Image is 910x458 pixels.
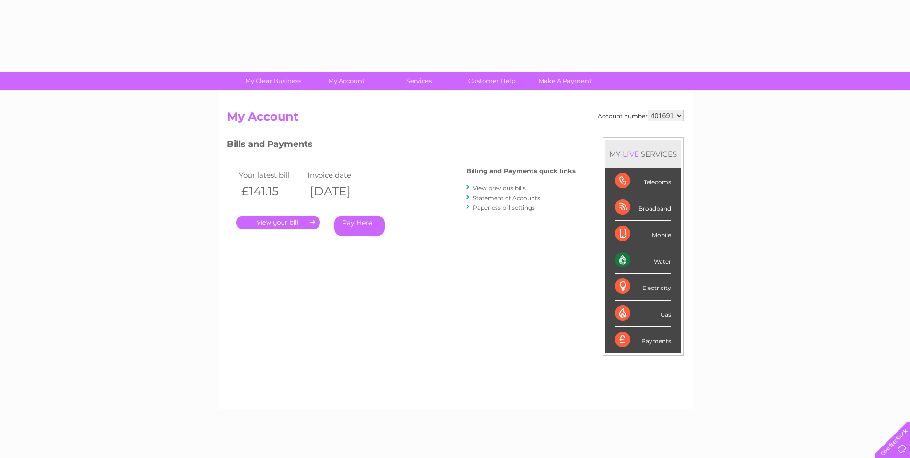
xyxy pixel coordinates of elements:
[236,181,306,201] th: £141.15
[379,72,459,90] a: Services
[615,194,671,221] div: Broadband
[598,110,684,121] div: Account number
[473,204,535,211] a: Paperless bill settings
[615,168,671,194] div: Telecoms
[605,140,681,168] div: MY SERVICES
[307,72,386,90] a: My Account
[473,184,526,192] a: View previous bills
[473,194,540,202] a: Statement of Accounts
[615,247,671,274] div: Water
[466,168,576,175] h4: Billing and Payments quick links
[615,301,671,327] div: Gas
[236,169,306,181] td: Your latest bill
[452,72,532,90] a: Customer Help
[615,327,671,353] div: Payments
[227,137,576,154] h3: Bills and Payments
[227,110,684,128] h2: My Account
[615,274,671,300] div: Electricity
[236,216,320,229] a: .
[525,72,604,90] a: Make A Payment
[621,149,641,158] div: LIVE
[615,221,671,247] div: Mobile
[305,181,374,201] th: [DATE]
[334,216,385,236] a: Pay Here
[234,72,313,90] a: My Clear Business
[305,169,374,181] td: Invoice date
